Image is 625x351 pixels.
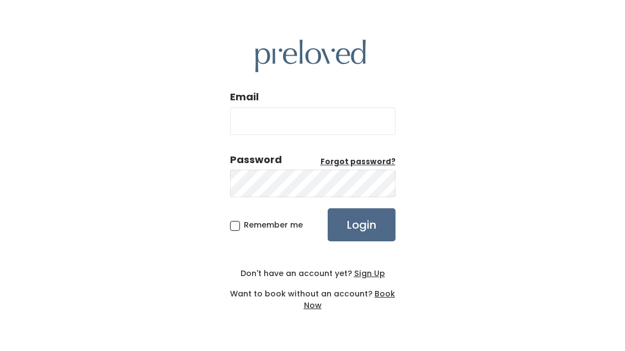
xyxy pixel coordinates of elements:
[244,219,303,230] span: Remember me
[230,268,396,279] div: Don't have an account yet?
[320,156,396,167] u: Forgot password?
[230,90,259,104] label: Email
[320,156,396,168] a: Forgot password?
[230,153,282,167] div: Password
[352,268,385,279] a: Sign Up
[328,208,396,241] input: Login
[230,279,396,311] div: Want to book without an account?
[255,40,366,72] img: preloved logo
[304,288,396,311] a: Book Now
[354,268,385,279] u: Sign Up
